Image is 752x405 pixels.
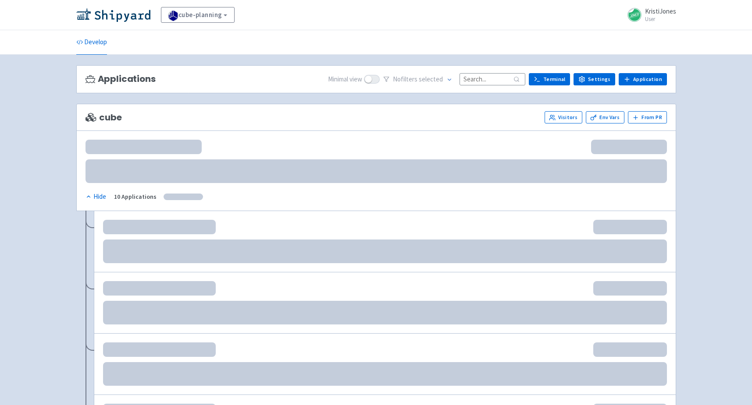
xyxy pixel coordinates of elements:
[545,111,582,123] a: Visitors
[114,192,157,202] div: 10 Applications
[419,75,443,83] span: selected
[645,16,676,22] small: User
[161,7,235,23] a: cube-planning
[86,192,106,202] div: Hide
[619,73,666,85] a: Application
[86,113,122,123] span: cube
[76,8,150,22] img: Shipyard logo
[86,74,156,84] h3: Applications
[86,192,107,202] button: Hide
[76,30,107,55] a: Develop
[628,111,667,123] button: From PR
[645,7,676,15] span: KristiJones
[460,73,525,85] input: Search...
[586,111,624,123] a: Env Vars
[393,74,443,85] span: No filter s
[622,8,676,22] a: KristiJones User
[529,73,570,85] a: Terminal
[574,73,615,85] a: Settings
[328,74,362,85] span: Minimal view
